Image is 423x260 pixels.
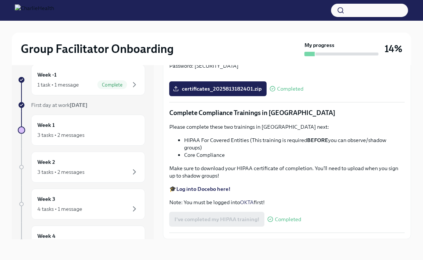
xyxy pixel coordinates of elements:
h3: 14% [384,42,402,55]
li: Core Compliance [184,151,405,159]
label: certificates_2025813182401.zip [169,81,267,96]
h6: Week 3 [37,195,55,203]
a: Week 34 tasks • 1 message [18,189,145,220]
div: 3 tasks • 2 messages [37,168,84,176]
div: 4 tasks • 1 message [37,205,82,213]
h6: Week 1 [37,121,55,129]
p: Complete Compliance Trainings in [GEOGRAPHIC_DATA] [169,108,405,117]
h6: Week 2 [37,158,55,166]
a: Week -11 task • 1 messageComplete [18,64,145,95]
span: Completed [275,217,301,222]
p: Note: You must be logged into first! [169,199,405,206]
p: 🎓 [169,185,405,193]
a: First day at work[DATE] [18,101,145,109]
span: Completed [277,86,303,92]
a: Week 23 tasks • 2 messages [18,152,145,183]
li: HIPAA For Covered Entities (This training is required you can observe/shadow groups) [184,136,405,151]
h6: Week 4 [37,232,56,240]
img: CharlieHealth [15,4,54,16]
div: 3 tasks • 2 messages [37,131,84,139]
div: 1 task • 1 message [37,81,79,88]
span: Complete [97,82,127,88]
a: Week 4 [18,226,145,257]
strong: My progress [304,41,334,49]
a: OKTA [240,199,254,206]
p: Make sure to download your HIPAA certificate of completion. You'll need to upload when you sign u... [169,165,405,179]
span: certificates_2025813182401.zip [174,85,262,92]
span: First day at work [31,102,87,108]
h6: Week -1 [37,71,57,79]
a: Log into Docebo here! [176,186,230,192]
a: Week 13 tasks • 2 messages [18,115,145,146]
strong: [DATE] [70,102,87,108]
p: Please complete these two trainings in [GEOGRAPHIC_DATA] next: [169,123,405,131]
strong: BEFORE [307,137,328,143]
h2: Group Facilitator Onboarding [21,41,174,56]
